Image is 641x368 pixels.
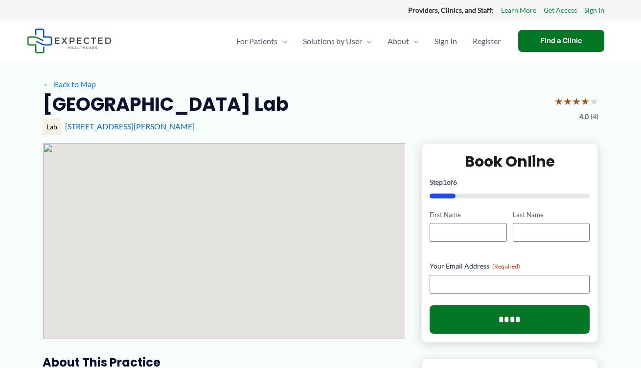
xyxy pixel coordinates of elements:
[43,119,61,135] div: Lab
[563,92,572,110] span: ★
[430,210,506,220] label: First Name
[229,24,508,58] nav: Primary Site Navigation
[492,263,520,270] span: (Required)
[427,24,465,58] a: Sign In
[303,24,362,58] span: Solutions by User
[236,24,277,58] span: For Patients
[229,24,295,58] a: For PatientsMenu Toggle
[295,24,380,58] a: Solutions by UserMenu Toggle
[501,4,536,17] a: Learn More
[572,92,581,110] span: ★
[362,24,372,58] span: Menu Toggle
[443,178,447,186] span: 1
[409,24,419,58] span: Menu Toggle
[43,79,52,89] span: ←
[581,92,590,110] span: ★
[277,24,287,58] span: Menu Toggle
[430,179,590,186] p: Step of
[388,24,409,58] span: About
[408,6,494,14] strong: Providers, Clinics, and Staff:
[513,210,590,220] label: Last Name
[579,110,589,123] span: 4.0
[465,24,508,58] a: Register
[473,24,501,58] span: Register
[43,92,289,116] h2: [GEOGRAPHIC_DATA] Lab
[453,178,457,186] span: 6
[27,28,112,53] img: Expected Healthcare Logo - side, dark font, small
[430,261,590,271] label: Your Email Address
[65,122,195,131] a: [STREET_ADDRESS][PERSON_NAME]
[554,92,563,110] span: ★
[584,4,604,17] a: Sign In
[380,24,427,58] a: AboutMenu Toggle
[590,92,598,110] span: ★
[591,110,598,123] span: (4)
[43,77,96,92] a: ←Back to Map
[518,30,604,52] a: Find a Clinic
[430,152,590,171] h2: Book Online
[544,4,577,17] a: Get Access
[435,24,457,58] span: Sign In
